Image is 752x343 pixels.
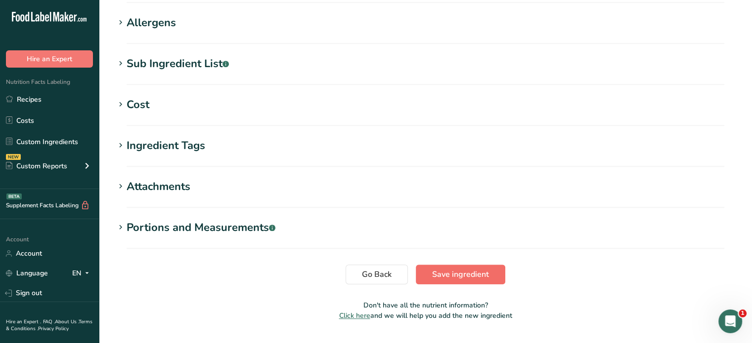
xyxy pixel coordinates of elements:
[432,268,489,280] span: Save ingredient
[72,267,93,279] div: EN
[38,325,69,332] a: Privacy Policy
[6,318,41,325] a: Hire an Expert .
[127,138,205,154] div: Ingredient Tags
[127,179,190,195] div: Attachments
[55,318,79,325] a: About Us .
[43,318,55,325] a: FAQ .
[339,311,370,320] span: Click here
[346,265,408,284] button: Go Back
[6,154,21,160] div: NEW
[718,309,742,333] iframe: Intercom live chat
[362,268,392,280] span: Go Back
[115,310,736,321] p: and we will help you add the new ingredient
[416,265,505,284] button: Save ingredient
[739,309,747,317] span: 1
[6,193,22,199] div: BETA
[127,220,275,236] div: Portions and Measurements
[127,97,149,113] div: Cost
[6,318,92,332] a: Terms & Conditions .
[6,161,67,171] div: Custom Reports
[6,265,48,282] a: Language
[115,300,736,310] p: Don't have all the nutrient information?
[6,50,93,68] button: Hire an Expert
[127,15,176,31] div: Allergens
[127,56,229,72] div: Sub Ingredient List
